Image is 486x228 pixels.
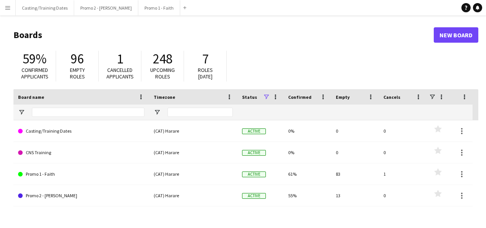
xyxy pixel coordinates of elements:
[23,50,46,67] span: 59%
[198,67,213,80] span: Roles [DATE]
[242,171,266,177] span: Active
[284,185,331,206] div: 55%
[138,0,180,15] button: Promo 1 - Faith
[331,163,379,185] div: 83
[331,185,379,206] div: 13
[18,120,144,142] a: Casting/Training Dates
[106,67,134,80] span: Cancelled applicants
[379,120,426,141] div: 0
[18,109,25,116] button: Open Filter Menu
[379,142,426,163] div: 0
[383,94,400,100] span: Cancels
[154,109,161,116] button: Open Filter Menu
[331,120,379,141] div: 0
[21,67,48,80] span: Confirmed applicants
[16,0,74,15] button: Casting/Training Dates
[202,50,209,67] span: 7
[71,50,84,67] span: 96
[379,185,426,206] div: 0
[153,50,173,67] span: 248
[70,67,85,80] span: Empty roles
[154,94,175,100] span: Timezone
[336,94,350,100] span: Empty
[284,120,331,141] div: 0%
[150,67,175,80] span: Upcoming roles
[242,128,266,134] span: Active
[13,29,434,41] h1: Boards
[74,0,138,15] button: Promo 2 - [PERSON_NAME]
[18,185,144,206] a: Promo 2 - [PERSON_NAME]
[168,108,233,117] input: Timezone Filter Input
[242,94,257,100] span: Status
[18,142,144,163] a: CNS Training
[32,108,144,117] input: Board name Filter Input
[242,150,266,156] span: Active
[288,94,312,100] span: Confirmed
[149,163,237,185] div: (CAT) Harare
[149,120,237,141] div: (CAT) Harare
[18,163,144,185] a: Promo 1 - Faith
[149,185,237,206] div: (CAT) Harare
[18,94,44,100] span: Board name
[149,142,237,163] div: (CAT) Harare
[434,27,478,43] a: New Board
[242,193,266,199] span: Active
[117,50,123,67] span: 1
[284,163,331,185] div: 61%
[331,142,379,163] div: 0
[379,163,426,185] div: 1
[284,142,331,163] div: 0%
